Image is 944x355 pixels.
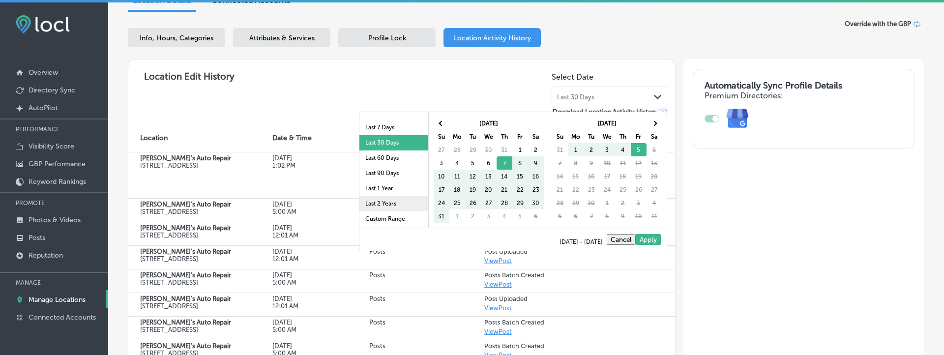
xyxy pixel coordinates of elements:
h4: Premium Directories: [705,91,903,100]
li: Last 30 Days [359,135,428,150]
td: 2 [528,143,544,156]
td: 7 [584,209,599,223]
p: Posts [369,248,448,255]
span: Location Activity History [454,34,531,42]
span: Download Location Activity History [553,108,658,116]
th: Sa [528,130,544,143]
td: 27 [647,183,662,196]
td: 1 [599,196,615,209]
th: Th [615,130,631,143]
p: Posts [369,271,448,279]
a: ViewPost [484,328,512,335]
li: Last 90 Days [359,166,428,181]
li: Last 1 Year [359,181,428,196]
td: 11 [449,170,465,183]
a: ViewPost [484,281,512,288]
p: Keyword Rankings [29,177,86,186]
strong: [PERSON_NAME]'s Auto Repair [140,271,231,279]
p: 104 Ne 80th Ave, Portland, OR 97213, US [140,208,235,215]
button: Apply [636,234,661,245]
th: Location [128,124,261,152]
img: fda3e92497d09a02dc62c9cd864e3231.png [16,15,70,33]
td: 20 [481,183,497,196]
li: Last 60 Days [359,150,428,166]
td: 17 [434,183,449,196]
th: [DATE] [449,117,528,130]
td: 12 [631,156,647,170]
th: We [599,130,615,143]
p: Reputation [29,251,63,260]
p: Aug 20, 2025 [272,342,335,350]
th: Fr [512,130,528,143]
td: 17 [599,170,615,183]
td: 31 [497,143,512,156]
td: 14 [497,170,512,183]
p: Jolene's Auto Repair [140,319,235,326]
td: 4 [449,156,465,170]
td: 2 [465,209,481,223]
td: 2 [584,143,599,156]
p: Visibility Score [29,142,74,150]
td: 24 [434,196,449,209]
td: 22 [568,183,584,196]
h5: Posts Batch Created [484,271,642,279]
p: Posts [369,319,448,326]
p: Aug 30, 2025 [272,224,335,232]
td: 26 [631,183,647,196]
td: 8 [568,156,584,170]
p: 12:01 AM [272,232,335,239]
td: 6 [647,143,662,156]
td: 31 [434,209,449,223]
th: Tu [584,130,599,143]
h5: Posts Batch Created [484,342,642,350]
td: 29 [512,196,528,209]
span: Profile Lock [368,34,406,42]
p: Directory Sync [29,86,75,94]
th: Item Updated [357,124,472,152]
td: 5 [512,209,528,223]
td: 28 [449,143,465,156]
strong: [PERSON_NAME]'s Auto Repair [140,319,231,326]
td: 30 [528,196,544,209]
td: 5 [465,156,481,170]
td: 9 [584,156,599,170]
td: 10 [631,209,647,223]
td: 19 [465,183,481,196]
td: 3 [481,209,497,223]
td: 15 [512,170,528,183]
p: Jolene's Auto Repair [140,201,235,208]
p: Photos & Videos [29,216,81,224]
p: Posts [369,342,448,350]
p: 12:01 AM [272,255,335,263]
p: AutoPilot [29,104,58,112]
img: e7ababfa220611ac49bdb491a11684a6.png [719,100,756,137]
p: 104 Ne 80th Ave, Portland, OR 97213, US [140,302,235,310]
p: 5:00 AM [272,208,335,215]
td: 30 [584,196,599,209]
li: Last 2 Years [359,196,428,211]
td: 25 [449,196,465,209]
td: 29 [568,196,584,209]
th: Date & Time [261,124,357,152]
label: Select Date [552,72,593,82]
td: 20 [647,170,662,183]
td: 19 [631,170,647,183]
li: Custom Range [359,211,428,227]
p: Jolene's Auto Repair [140,342,235,350]
p: Aug 20, 2025 [272,319,335,326]
td: 28 [552,196,568,209]
p: 1:02 PM [272,162,335,169]
td: 7 [552,156,568,170]
th: Su [552,130,568,143]
p: 5:00 AM [272,279,335,286]
td: 3 [599,143,615,156]
th: Tu [465,130,481,143]
td: 5 [552,209,568,223]
strong: [PERSON_NAME]'s Auto Repair [140,342,231,350]
td: 1 [449,209,465,223]
p: Sep 05, 2025 [272,154,335,162]
a: ViewPost [484,257,512,265]
strong: [PERSON_NAME]'s Auto Repair [140,224,231,232]
td: 9 [615,209,631,223]
a: ViewPost [484,304,512,312]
